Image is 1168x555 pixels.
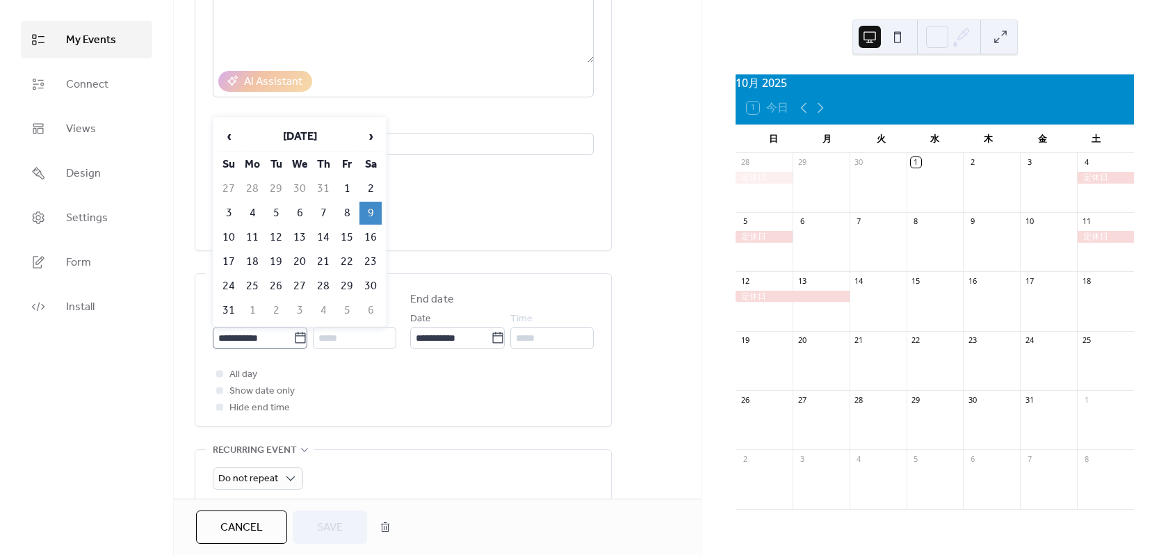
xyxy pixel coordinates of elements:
[359,250,382,273] td: 23
[218,469,278,488] span: Do not repeat
[336,299,358,322] td: 5
[962,125,1015,153] div: 木
[736,231,793,243] div: 定休日
[410,291,454,308] div: End date
[336,226,358,249] td: 15
[359,226,382,249] td: 16
[289,275,311,298] td: 27
[1024,216,1035,227] div: 10
[289,299,311,322] td: 3
[21,65,152,103] a: Connect
[66,255,91,271] span: Form
[967,453,978,464] div: 6
[1024,157,1035,168] div: 3
[196,510,287,544] button: Cancel
[336,250,358,273] td: 22
[854,394,864,405] div: 28
[336,202,358,225] td: 8
[967,216,978,227] div: 9
[312,202,334,225] td: 7
[220,520,263,536] span: Cancel
[1081,275,1092,286] div: 18
[359,299,382,322] td: 6
[265,153,287,176] th: Tu
[218,250,240,273] td: 17
[911,216,921,227] div: 8
[967,335,978,346] div: 23
[336,275,358,298] td: 29
[797,335,807,346] div: 20
[265,202,287,225] td: 5
[241,250,263,273] td: 18
[967,275,978,286] div: 16
[1077,172,1134,184] div: 定休日
[21,154,152,192] a: Design
[241,226,263,249] td: 11
[1024,453,1035,464] div: 7
[21,288,152,325] a: Install
[1081,157,1092,168] div: 4
[312,250,334,273] td: 21
[797,216,807,227] div: 6
[747,125,800,153] div: 日
[265,275,287,298] td: 26
[66,121,96,138] span: Views
[241,299,263,322] td: 1
[967,157,978,168] div: 2
[66,32,116,49] span: My Events
[313,311,335,328] span: Time
[312,275,334,298] td: 28
[1081,216,1092,227] div: 11
[800,125,854,153] div: 月
[66,210,108,227] span: Settings
[336,177,358,200] td: 1
[911,394,921,405] div: 29
[410,311,431,328] span: Date
[740,394,750,405] div: 26
[1081,335,1092,346] div: 25
[66,299,95,316] span: Install
[854,216,864,227] div: 7
[265,250,287,273] td: 19
[229,400,290,417] span: Hide end time
[360,122,381,150] span: ›
[854,125,908,153] div: 火
[797,275,807,286] div: 13
[21,21,152,58] a: My Events
[359,275,382,298] td: 30
[241,275,263,298] td: 25
[289,153,311,176] th: We
[213,442,297,459] span: Recurring event
[21,199,152,236] a: Settings
[359,153,382,176] th: Sa
[289,202,311,225] td: 6
[908,125,962,153] div: 水
[265,226,287,249] td: 12
[218,202,240,225] td: 3
[213,114,591,131] div: Location
[736,291,850,303] div: 定休日
[1024,394,1035,405] div: 31
[241,122,358,152] th: [DATE]
[911,157,921,168] div: 1
[359,202,382,225] td: 9
[854,157,864,168] div: 30
[66,166,101,182] span: Design
[312,177,334,200] td: 31
[510,311,533,328] span: Time
[289,250,311,273] td: 20
[21,243,152,281] a: Form
[1081,394,1092,405] div: 1
[911,453,921,464] div: 5
[1069,125,1123,153] div: 土
[21,110,152,147] a: Views
[740,275,750,286] div: 12
[229,383,295,400] span: Show date only
[241,153,263,176] th: Mo
[289,226,311,249] td: 13
[967,394,978,405] div: 30
[289,177,311,200] td: 30
[218,122,239,150] span: ‹
[312,153,334,176] th: Th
